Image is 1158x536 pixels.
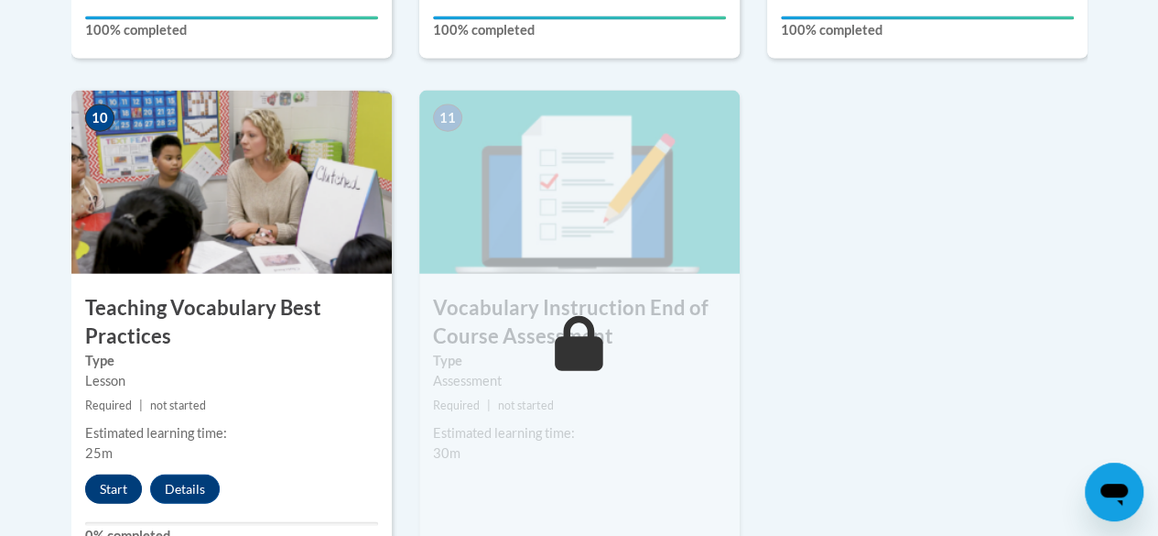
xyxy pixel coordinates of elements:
img: Course Image [71,91,392,274]
div: Assessment [433,371,726,391]
label: Type [433,351,726,371]
span: | [487,399,491,412]
div: Your progress [85,16,378,20]
label: 100% completed [781,20,1074,40]
div: Lesson [85,371,378,391]
h3: Vocabulary Instruction End of Course Assessment [419,294,740,351]
h3: Teaching Vocabulary Best Practices [71,294,392,351]
button: Start [85,475,142,504]
iframe: Button to launch messaging window [1085,463,1143,521]
label: Type [85,351,378,371]
span: 25m [85,445,113,461]
button: Details [150,475,220,504]
span: Required [433,399,480,412]
span: Required [85,399,132,412]
span: not started [150,399,206,412]
div: Estimated learning time: [85,423,378,443]
div: Your progress [433,16,726,20]
span: 30m [433,445,460,461]
div: Your progress [781,16,1074,20]
img: Course Image [419,91,740,274]
div: Estimated learning time: [433,423,726,443]
span: not started [498,399,554,412]
label: 100% completed [85,20,378,40]
span: 10 [85,104,114,132]
span: | [139,399,143,412]
span: 11 [433,104,462,132]
label: 100% completed [433,20,726,40]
